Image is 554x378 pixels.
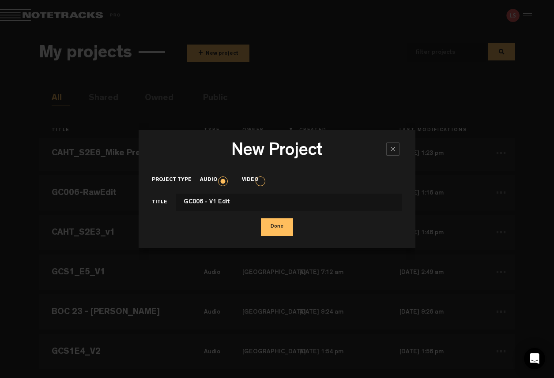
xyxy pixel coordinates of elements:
[261,218,293,236] button: Done
[176,194,403,211] input: This field cannot contain only space(s)
[524,348,545,369] div: Open Intercom Messenger
[152,199,176,209] label: Title
[242,176,267,184] label: Video
[152,142,403,164] h3: New Project
[152,176,200,184] label: Project type
[200,176,226,184] label: Audio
